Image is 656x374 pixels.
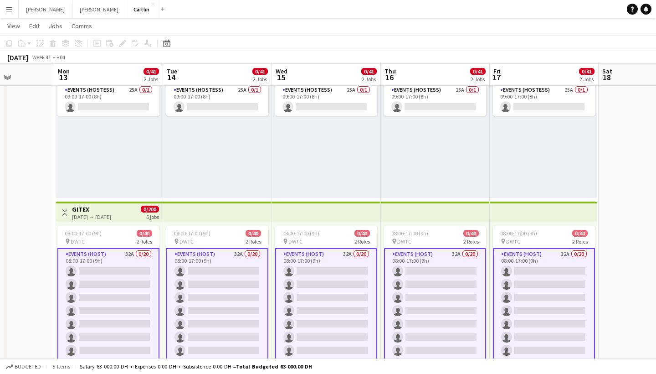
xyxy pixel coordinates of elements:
span: 2 Roles [354,238,370,245]
span: 0/40 [354,230,370,237]
span: Wed [276,67,287,75]
span: Fri [493,67,501,75]
span: 0/40 [463,230,479,237]
app-job-card: 09:00-17:00 (8h)0/11 RoleEvents (Hostess)25A0/109:00-17:00 (8h) [275,63,377,116]
app-job-card: 09:00-17:00 (8h)0/11 RoleEvents (Hostess)25A0/109:00-17:00 (8h) [493,63,595,116]
div: 2 Jobs [471,76,485,83]
app-card-role: Events (Hostess)25A0/109:00-17:00 (8h) [493,85,595,116]
app-card-role: Events (Hostess)25A0/109:00-17:00 (8h) [275,85,377,116]
span: 0/40 [137,230,152,237]
span: 08:00-17:00 (9h) [391,230,428,237]
span: 13 [56,72,70,83]
app-job-card: 09:00-17:00 (8h)0/11 RoleEvents (Hostess)25A0/109:00-17:00 (8h) [57,63,159,116]
button: Caitlin [126,0,157,18]
span: 5 items [50,363,72,370]
div: +04 [56,54,65,61]
span: 0/41 [361,68,377,75]
span: View [7,22,20,30]
div: 2 Jobs [253,76,267,83]
span: DWTC [397,238,411,245]
app-card-role: Events (Hostess)25A0/109:00-17:00 (8h) [384,85,486,116]
span: 08:00-17:00 (9h) [500,230,537,237]
span: 15 [274,72,287,83]
span: 14 [165,72,177,83]
span: Sat [602,67,612,75]
span: Edit [29,22,40,30]
span: 0/41 [143,68,159,75]
span: 0/40 [246,230,261,237]
div: [DATE] → [DATE] [72,213,111,220]
app-job-card: 08:00-17:00 (9h)0/40 DWTC2 RolesEvents (Host)32A0/2008:00-17:00 (9h) [57,226,159,361]
app-card-role: Events (Hostess)25A0/109:00-17:00 (8h) [57,85,159,116]
a: Comms [68,20,96,32]
div: 5 jobs [146,213,159,220]
app-job-card: 08:00-17:00 (9h)0/40 DWTC2 RolesEvents (Host)32A0/2008:00-17:00 (9h) [384,226,486,361]
span: DWTC [506,238,520,245]
app-job-card: 08:00-17:00 (9h)0/40 DWTC2 RolesEvents (Host)32A0/2008:00-17:00 (9h) [275,226,377,361]
span: 16 [383,72,396,83]
span: Week 41 [30,54,53,61]
span: Comms [72,22,92,30]
button: [PERSON_NAME] [72,0,126,18]
span: 08:00-17:00 (9h) [282,230,319,237]
span: 2 Roles [246,238,261,245]
span: Mon [58,67,70,75]
div: [DATE] [7,53,28,62]
div: 2 Jobs [579,76,594,83]
span: 0/41 [252,68,268,75]
span: 0/40 [572,230,588,237]
a: Jobs [45,20,66,32]
h3: GITEX [72,205,111,213]
span: 0/200 [141,206,159,213]
span: 2 Roles [463,238,479,245]
span: 08:00-17:00 (9h) [174,230,210,237]
a: View [4,20,24,32]
span: DWTC [71,238,85,245]
span: DWTC [179,238,194,245]
span: 0/41 [579,68,594,75]
app-card-role: Events (Hostess)25A0/109:00-17:00 (8h) [166,85,268,116]
span: Tue [167,67,177,75]
span: Total Budgeted 63 000.00 DH [236,363,312,370]
span: Thu [384,67,396,75]
span: DWTC [288,238,302,245]
app-job-card: 08:00-17:00 (9h)0/40 DWTC2 RolesEvents (Host)32A0/2008:00-17:00 (9h) [166,226,268,361]
span: 08:00-17:00 (9h) [65,230,102,237]
app-job-card: 09:00-17:00 (8h)0/11 RoleEvents (Hostess)25A0/109:00-17:00 (8h) [384,63,486,116]
button: [PERSON_NAME] [19,0,72,18]
span: Budgeted [15,364,41,370]
span: 0/41 [470,68,486,75]
span: 18 [601,72,612,83]
span: 2 Roles [572,238,588,245]
app-job-card: 08:00-17:00 (9h)0/40 DWTC2 RolesEvents (Host)32A0/2008:00-17:00 (9h) [493,226,595,361]
a: Edit [26,20,43,32]
span: 2 Roles [137,238,152,245]
span: Jobs [49,22,62,30]
span: 17 [492,72,501,83]
div: 2 Jobs [144,76,159,83]
button: Budgeted [5,362,42,372]
div: Salary 63 000.00 DH + Expenses 0.00 DH + Subsistence 0.00 DH = [80,363,312,370]
div: 2 Jobs [362,76,376,83]
app-job-card: 09:00-17:00 (8h)0/11 RoleEvents (Hostess)25A0/109:00-17:00 (8h) [166,63,268,116]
